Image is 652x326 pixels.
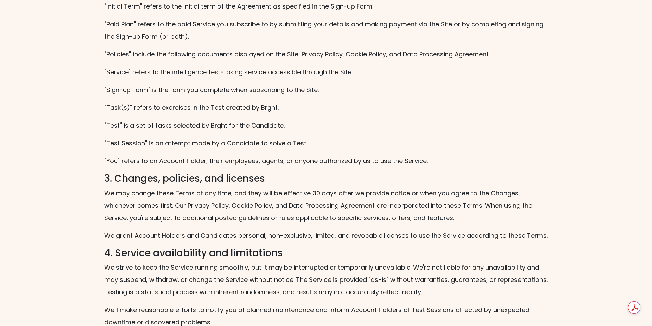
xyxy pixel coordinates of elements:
[104,18,548,43] p: "Paid Plan" refers to the paid Service you subscribe to by submitting your details and making pay...
[104,84,548,96] p: "Sign-up Form" is the form you complete when subscribing to the Site.
[104,261,548,298] p: We strive to keep the Service running smoothly, but it may be interrupted or temporarily unavaila...
[104,119,548,132] p: "Test" is a set of tasks selected by Brght for the Candidate.
[104,155,548,167] p: "You" refers to an Account Holder, their employees, agents, or anyone authorized by us to use the...
[104,66,548,78] p: "Service" refers to the intelligence test-taking service accessible through the Site.
[104,137,548,149] p: "Test Session" is an attempt made by a Candidate to solve a Test.
[104,247,548,259] h3: 4. Service availability and limitations
[104,173,548,184] h3: 3. Changes, policies, and licenses
[104,187,548,224] p: We may change these Terms at any time, and they will be effective 30 days after we provide notice...
[104,0,548,13] p: "Initial Term" refers to the initial term of the Agreement as specified in the Sign-up Form.
[104,48,548,61] p: "Policies" include the following documents displayed on the Site: Privacy Policy, Cookie Policy, ...
[104,102,548,114] p: "Task(s)" refers to exercises in the Test created by Brght.
[104,230,548,242] p: We grant Account Holders and Candidates personal, non-exclusive, limited, and revocable licenses ...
